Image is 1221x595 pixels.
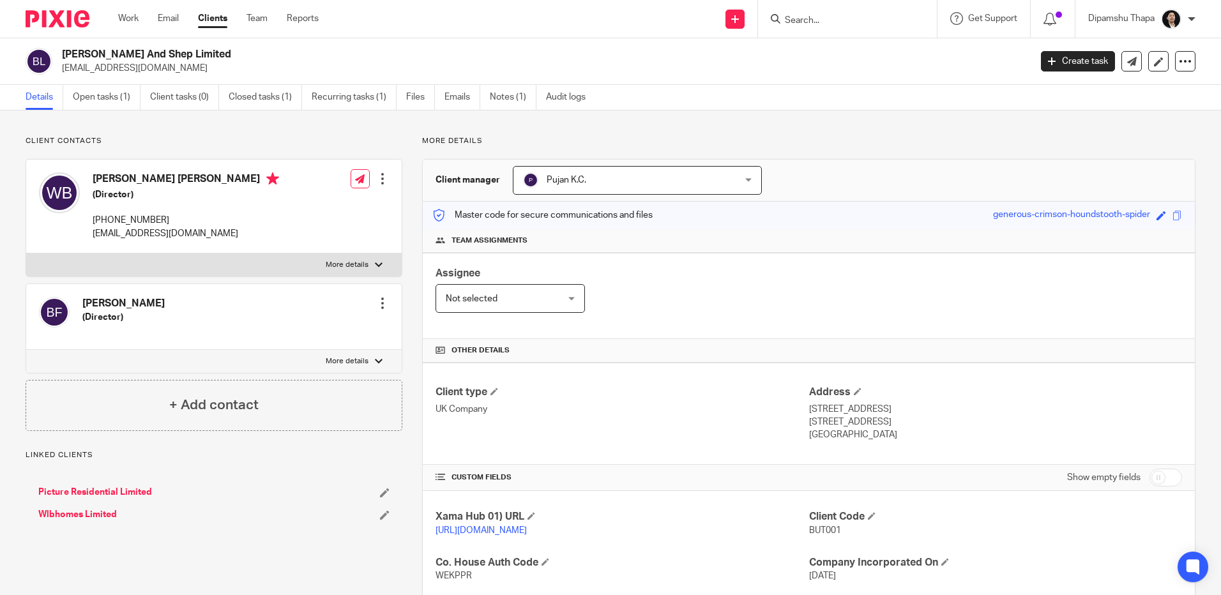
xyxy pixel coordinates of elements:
h5: (Director) [82,311,165,324]
a: Open tasks (1) [73,85,140,110]
p: [EMAIL_ADDRESS][DOMAIN_NAME] [62,62,1022,75]
p: Linked clients [26,450,402,460]
p: [PHONE_NUMBER] [93,214,279,227]
img: svg%3E [39,172,80,213]
p: Dipamshu Thapa [1088,12,1155,25]
p: Client contacts [26,136,402,146]
h4: Address [809,386,1182,399]
a: Work [118,12,139,25]
span: Not selected [446,294,497,303]
a: Emails [444,85,480,110]
span: Assignee [436,268,480,278]
h4: Company Incorporated On [809,556,1182,569]
p: UK Company [436,403,808,416]
span: [DATE] [809,571,836,580]
p: [STREET_ADDRESS] [809,416,1182,428]
h4: CUSTOM FIELDS [436,472,808,483]
a: Email [158,12,179,25]
img: svg%3E [26,48,52,75]
span: Get Support [968,14,1017,23]
a: Reports [287,12,319,25]
a: Wlbhomes Limited [38,508,117,521]
p: Master code for secure communications and files [432,209,653,222]
h4: Co. House Auth Code [436,556,808,569]
h4: [PERSON_NAME] [PERSON_NAME] [93,172,279,188]
p: More details [422,136,1195,146]
h4: Client type [436,386,808,399]
span: Team assignments [451,236,527,246]
h4: [PERSON_NAME] [82,297,165,310]
img: svg%3E [39,297,70,328]
span: Other details [451,345,510,356]
span: Pujan K.C. [547,176,586,185]
label: Show empty fields [1067,471,1141,484]
span: WEKPPR [436,571,472,580]
a: Recurring tasks (1) [312,85,397,110]
img: Dipamshu2.jpg [1161,9,1181,29]
h2: [PERSON_NAME] And Shep Limited [62,48,830,61]
a: Create task [1041,51,1115,72]
p: More details [326,356,368,366]
img: svg%3E [523,172,538,188]
i: Primary [266,172,279,185]
a: Audit logs [546,85,595,110]
a: Closed tasks (1) [229,85,302,110]
img: Pixie [26,10,89,27]
h4: Xama Hub 01) URL [436,510,808,523]
a: Files [406,85,435,110]
input: Search [784,15,899,27]
a: Picture Residential Limited [38,486,152,499]
h4: Client Code [809,510,1182,523]
a: Notes (1) [490,85,536,110]
a: Clients [198,12,227,25]
p: [EMAIL_ADDRESS][DOMAIN_NAME] [93,227,279,240]
h3: Client manager [436,174,500,186]
a: Client tasks (0) [150,85,219,110]
div: generous-crimson-houndstooth-spider [993,208,1150,223]
span: BUT001 [809,526,841,535]
p: More details [326,260,368,270]
a: Details [26,85,63,110]
a: Team [246,12,268,25]
h5: (Director) [93,188,279,201]
a: [URL][DOMAIN_NAME] [436,526,527,535]
h4: + Add contact [169,395,259,415]
p: [STREET_ADDRESS] [809,403,1182,416]
p: [GEOGRAPHIC_DATA] [809,428,1182,441]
